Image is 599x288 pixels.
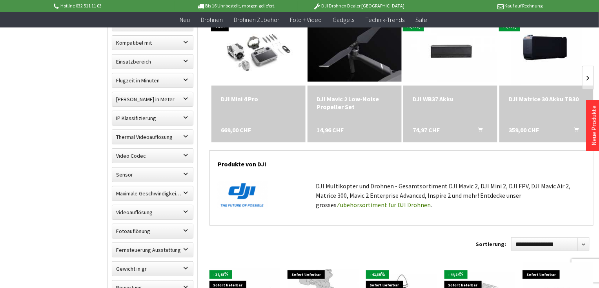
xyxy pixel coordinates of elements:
[337,201,431,209] a: Zubehörsortiment für DJI Drohnen
[112,262,193,276] label: Gewicht in gr
[509,126,539,134] span: 359,00 CHF
[112,111,193,125] label: IP Klassifizierung
[53,1,175,11] p: Hotline 032 511 11 03
[413,126,440,134] span: 74,97 CHF
[403,19,497,82] img: DJI WB37 Akku
[511,15,582,86] img: DJI Matrice 30 Akku TB30
[328,12,360,28] a: Gadgets
[174,12,195,28] a: Neu
[112,243,193,257] label: Fernsteuerung Ausstattung
[290,16,322,24] span: Foto + Video
[476,238,506,250] label: Sortierung:
[112,224,193,238] label: Fotoauflösung
[308,19,402,82] img: DJI Mavic 2 Low-Noise Propeller Set
[221,126,251,134] span: 669,00 CHF
[112,55,193,69] label: Einsatzbereich
[333,16,355,24] span: Gadgets
[112,130,193,144] label: Thermal Videoauflösung
[416,16,428,24] span: Sale
[590,106,598,146] a: Neue Produkte
[285,12,328,28] a: Foto + Video
[413,95,488,103] div: DJI WB37 Akku
[218,151,585,173] h1: Produkte von DJI
[218,181,268,209] img: DJI
[420,1,543,11] p: Kauf auf Rechnung
[366,16,405,24] span: Technik-Trends
[234,16,279,24] span: Drohnen Zubehör
[112,149,193,163] label: Video Codec
[468,126,487,136] button: In den Warenkorb
[228,12,285,28] a: Drohnen Zubehör
[413,95,488,103] a: DJI WB37 Akku 74,97 CHF In den Warenkorb
[317,95,392,111] div: DJI Mavic 2 Low-Noise Propeller Set
[316,181,585,210] p: DJI Multikopter und Drohnen - Gesamtsortiment DJI Mavic 2, DJI Mini 2, DJI FPV, DJI Mavic Air 2, ...
[112,186,193,201] label: Maximale Geschwindigkeit in km/h
[298,1,420,11] p: DJI Drohnen Dealer [GEOGRAPHIC_DATA]
[360,12,410,28] a: Technik-Trends
[112,205,193,219] label: Videoauflösung
[317,95,392,111] a: DJI Mavic 2 Low-Noise Propeller Set 14,96 CHF
[564,126,583,136] button: In den Warenkorb
[509,95,584,103] div: DJI Matrice 30 Akku TB30
[175,1,297,11] p: Bis 16 Uhr bestellt, morgen geliefert.
[509,95,584,103] a: DJI Matrice 30 Akku TB30 359,00 CHF In den Warenkorb
[317,126,344,134] span: 14,96 CHF
[195,12,228,28] a: Drohnen
[112,73,193,87] label: Flugzeit in Minuten
[221,95,296,103] a: DJI Mini 4 Pro 669,00 CHF
[112,168,193,182] label: Sensor
[221,95,296,103] div: DJI Mini 4 Pro
[180,16,190,24] span: Neu
[112,36,193,50] label: Kompatibel mit
[112,92,193,106] label: Maximale Flughöhe in Meter
[214,15,302,86] img: DJI Mini 4 Pro
[410,12,433,28] a: Sale
[201,16,223,24] span: Drohnen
